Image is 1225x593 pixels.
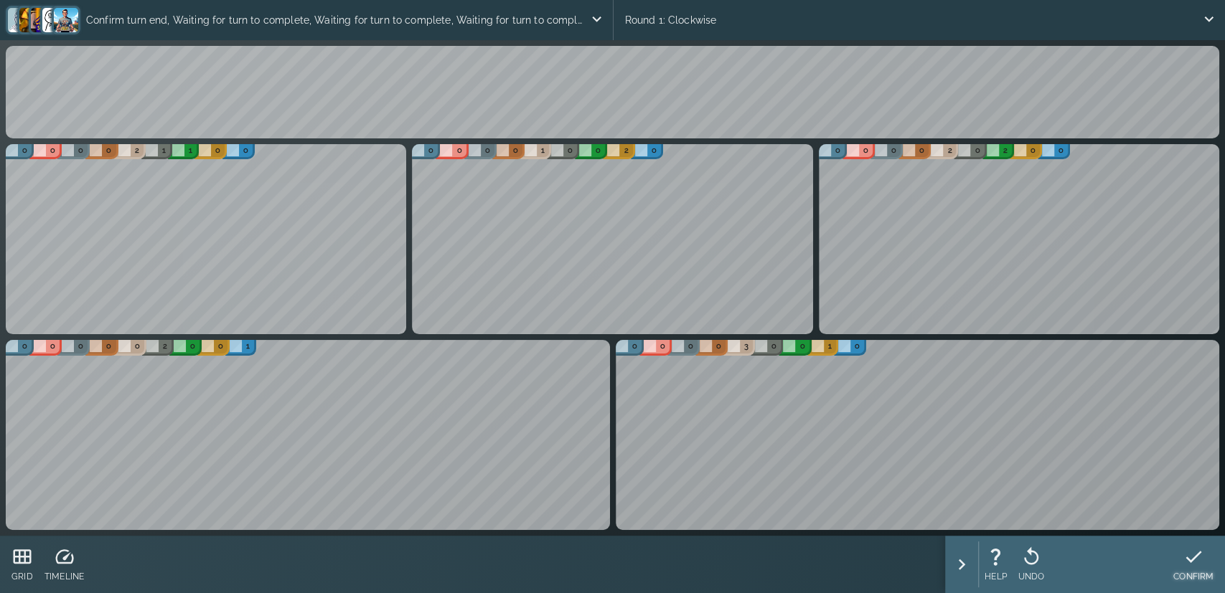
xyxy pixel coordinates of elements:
[42,8,67,32] img: 90486fc592dae9645688f126410224d3.png
[243,145,248,157] p: 0
[947,145,952,157] p: 2
[828,341,832,353] p: 1
[11,570,33,583] p: GRID
[163,341,167,353] p: 2
[771,341,776,353] p: 0
[189,145,192,157] p: 1
[190,341,195,353] p: 0
[8,8,32,32] img: 27fe5f41d76690b9e274fd96f4d02f98.png
[19,8,44,32] img: 100802896443e37bb00d09b3b40e5628.png
[44,570,84,583] p: TIMELINE
[428,145,433,157] p: 0
[22,341,27,353] p: 0
[135,341,140,353] p: 0
[162,145,166,157] p: 1
[485,145,490,157] p: 0
[22,145,27,157] p: 0
[799,341,804,353] p: 0
[624,145,628,157] p: 2
[632,341,637,353] p: 0
[135,145,139,157] p: 2
[975,145,980,157] p: 0
[541,145,545,157] p: 1
[513,145,518,157] p: 0
[855,341,860,353] p: 0
[716,341,721,353] p: 0
[78,341,83,353] p: 0
[835,145,840,157] p: 0
[50,341,55,353] p: 0
[1059,145,1064,157] p: 0
[1173,570,1214,583] p: CONFIRM
[1031,145,1036,157] p: 0
[218,341,223,353] p: 0
[596,145,601,157] p: 0
[31,8,55,32] img: 7ce405b35252b32175a1b01a34a246c5.png
[688,341,693,353] p: 0
[78,145,83,157] p: 0
[246,341,250,353] p: 1
[1018,570,1045,583] p: UNDO
[568,145,573,157] p: 0
[1003,145,1008,157] p: 2
[978,536,979,593] div: ;
[54,8,78,32] img: a9791aa7379b30831fb32b43151c7d97.png
[652,145,657,157] p: 0
[50,145,55,157] p: 0
[80,6,590,34] p: Confirm turn end, Waiting for turn to complete, Waiting for turn to complete, Waiting for turn to...
[863,145,868,157] p: 0
[891,145,896,157] p: 0
[744,341,748,353] p: 3
[985,570,1007,583] p: HELP
[106,145,111,157] p: 0
[919,145,924,157] p: 0
[215,145,220,157] p: 0
[106,341,111,353] p: 0
[456,145,461,157] p: 0
[660,341,665,353] p: 0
